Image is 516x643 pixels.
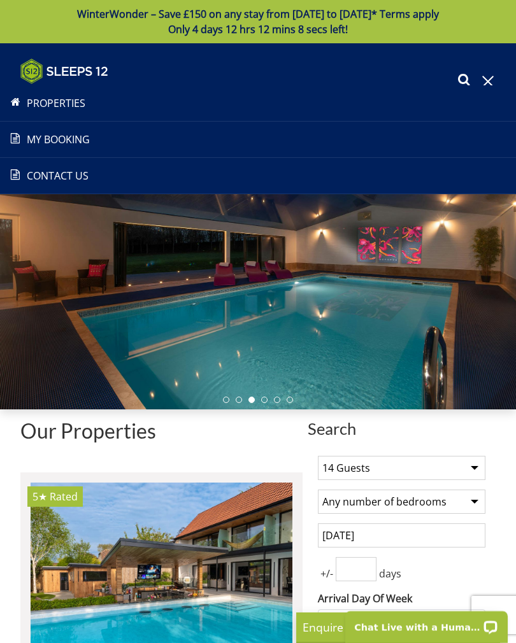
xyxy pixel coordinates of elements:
span: Rated [50,490,78,504]
span: Bluewater has a 5 star rating under the Quality in Tourism Scheme [32,490,47,504]
iframe: LiveChat chat widget [337,603,516,643]
p: Enquire Now [303,619,494,635]
h1: Our Properties [20,420,303,442]
input: Arrival Date [318,523,485,548]
span: Only 4 days 12 hrs 12 mins 8 secs left! [168,22,348,36]
span: +/- [318,566,336,581]
img: Sleeps 12 [20,59,108,84]
label: Arrival Day Of Week [318,591,485,606]
div: Any day of week [320,612,469,626]
span: days [376,566,404,581]
span: Search [308,420,496,437]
